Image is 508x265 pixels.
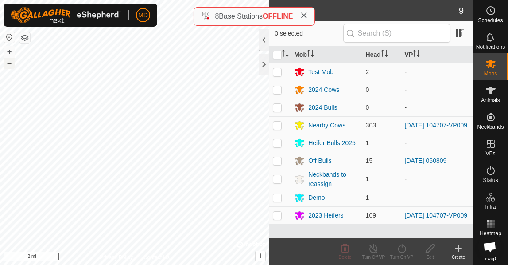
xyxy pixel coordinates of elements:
[405,212,467,219] a: [DATE] 104707-VP009
[473,240,508,265] a: Help
[308,170,358,189] div: Neckbands to reassign
[405,157,447,164] a: [DATE] 060809
[401,81,473,99] td: -
[485,256,496,261] span: Help
[339,255,352,260] span: Delete
[366,122,376,129] span: 303
[459,4,464,17] span: 9
[282,51,289,58] p-sorticon: Activate to sort
[138,11,148,20] span: MD
[366,86,369,93] span: 0
[401,46,473,63] th: VP
[381,51,388,58] p-sorticon: Activate to sort
[4,32,15,43] button: Reset Map
[477,124,504,130] span: Neckbands
[366,212,376,219] span: 109
[308,211,343,220] div: 2023 Heifers
[366,68,369,75] span: 2
[476,44,505,50] span: Notifications
[485,204,496,210] span: Infra
[484,71,497,76] span: Mobs
[401,170,473,189] td: -
[366,157,373,164] span: 15
[263,12,293,20] span: OFFLINE
[308,156,332,166] div: Off Bulls
[256,251,265,261] button: i
[11,7,121,23] img: Gallagher Logo
[401,189,473,206] td: -
[416,254,444,261] div: Edit
[291,46,362,63] th: Mob
[308,121,345,130] div: Nearby Cows
[405,122,467,129] a: [DATE] 104707-VP009
[275,5,459,16] h2: Mobs
[19,32,30,43] button: Map Layers
[485,151,495,156] span: VPs
[307,51,314,58] p-sorticon: Activate to sort
[143,253,170,261] a: Contact Us
[481,98,500,103] span: Animals
[366,175,369,182] span: 1
[401,63,473,81] td: -
[366,194,369,201] span: 1
[401,134,473,152] td: -
[260,252,261,260] span: i
[483,178,498,183] span: Status
[100,253,133,261] a: Privacy Policy
[444,254,473,261] div: Create
[308,67,333,77] div: Test Mob
[478,18,503,23] span: Schedules
[480,231,501,236] span: Heatmap
[215,12,219,20] span: 8
[4,58,15,69] button: –
[343,24,450,43] input: Search (S)
[4,47,15,57] button: +
[413,51,420,58] p-sorticon: Activate to sort
[401,99,473,116] td: -
[359,254,388,261] div: Turn Off VP
[308,103,337,112] div: 2024 Bulls
[308,193,325,202] div: Demo
[478,235,502,259] div: Open chat
[362,46,401,63] th: Head
[366,139,369,146] span: 1
[308,85,339,95] div: 2024 Cows
[388,254,416,261] div: Turn On VP
[219,12,263,20] span: Base Stations
[366,104,369,111] span: 0
[275,29,343,38] span: 0 selected
[308,138,356,148] div: Heifer Bulls 2025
